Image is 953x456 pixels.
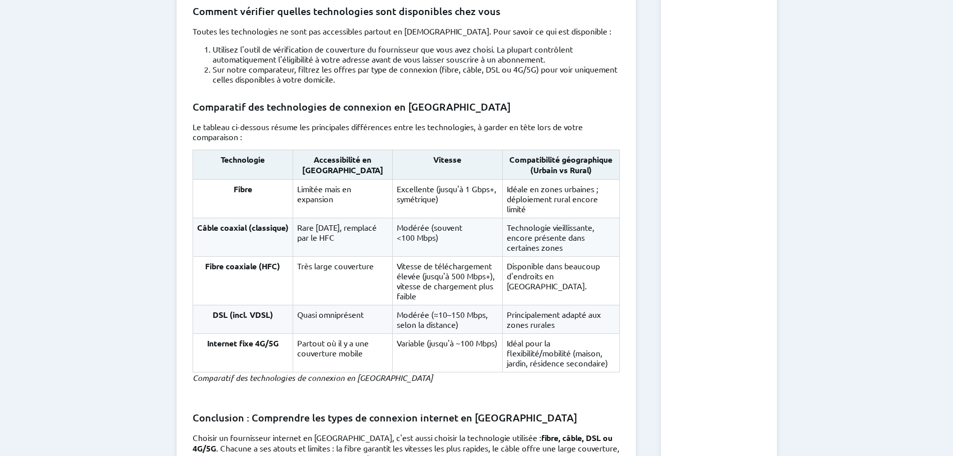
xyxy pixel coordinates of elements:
[293,305,393,334] td: Quasi omniprésent
[502,150,619,180] th: Compatibilité géographique (Urbain vs Rural)
[193,411,620,424] h3: Conclusion : Comprendre les types de connexion internet en [GEOGRAPHIC_DATA]
[293,334,393,372] td: Partout où il y a une couverture mobile
[293,257,393,305] td: Très large couverture
[193,5,620,18] h3: Comment vérifier quelles technologies sont disponibles chez vous
[502,305,619,334] td: Principalement adapté aux zones rurales
[193,218,293,257] th: Câble coaxial (classique)
[502,218,619,257] td: Technologie vieillissante, encore présente dans certaines zones
[193,180,293,218] th: Fibre
[193,334,293,372] th: Internet fixe 4G/5G
[193,257,293,305] th: Fibre coaxiale (HFC)
[502,334,619,372] td: Idéal pour la flexibilité/mobilité (maison, jardin, résidence secondaire)
[213,44,620,64] li: Utilisez l'outil de vérification de couverture du fournisseur que vous avez choisi. La plupart co...
[502,257,619,305] td: Disponible dans beaucoup d'endroits en [GEOGRAPHIC_DATA].
[193,100,620,114] h3: Comparatif des technologies de connexion en [GEOGRAPHIC_DATA]
[193,432,612,453] strong: fibre, câble, DSL ou 4G/5G
[293,180,393,218] td: Limitée mais en expansion
[393,334,503,372] td: Variable (jusqu'à ~100 Mbps)
[293,150,393,180] th: Accessibilité en [GEOGRAPHIC_DATA]
[193,372,620,383] caption: Comparatif des technologies de connexion en [GEOGRAPHIC_DATA]
[502,180,619,218] td: Idéale en zones urbaines ; déploiement rural encore limité
[293,218,393,257] td: Rare [DATE], remplacé par le HFC
[193,26,620,36] p: Toutes les technologies ne sont pas accessibles partout en [DEMOGRAPHIC_DATA]. Pour savoir ce qui...
[393,150,503,180] th: Vitesse
[393,218,503,257] td: Modérée (souvent <100 Mbps)
[193,122,620,142] p: Le tableau ci-dessous résume les principales différences entre les technologies, à garder en tête...
[393,305,503,334] td: Modérée (≈10–150 Mbps, selon la distance)
[393,180,503,218] td: Excellente (jusqu'à 1 Gbps+, symétrique)
[193,150,293,180] th: Technologie
[193,305,293,334] th: DSL (incl. VDSL)
[393,257,503,305] td: Vitesse de téléchargement élevée (jusqu'à 500 Mbps+), vitesse de chargement plus faible
[213,64,620,84] li: Sur notre comparateur, filtrez les offres par type de connexion (fibre, câble, DSL ou 4G/5G) pour...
